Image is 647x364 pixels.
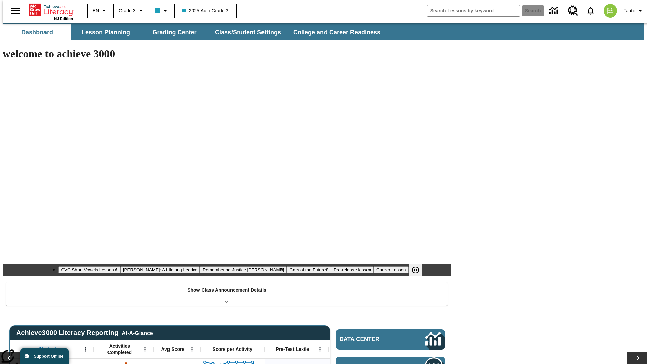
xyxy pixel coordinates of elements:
[3,23,644,40] div: SubNavbar
[340,336,403,343] span: Data Center
[187,286,266,294] p: Show Class Announcement Details
[409,264,422,276] button: Pause
[16,329,153,337] span: Achieve3000 Literacy Reporting
[3,48,451,60] h1: welcome to achieve 3000
[545,2,564,20] a: Data Center
[58,266,120,273] button: Slide 1 CVC Short Vowels Lesson 2
[29,3,73,17] a: Home
[200,266,287,273] button: Slide 3 Remembering Justice O'Connor
[141,24,208,40] button: Grading Center
[97,343,142,355] span: Activities Completed
[336,329,445,350] a: Data Center
[331,266,374,273] button: Slide 5 Pre-release lesson
[604,4,617,18] img: avatar image
[54,17,73,21] span: NJ Edition
[374,266,408,273] button: Slide 6 Career Lesson
[288,24,386,40] button: College and Career Readiness
[34,354,63,359] span: Support Offline
[93,7,99,14] span: EN
[6,282,448,306] div: Show Class Announcement Details
[427,5,520,16] input: search field
[582,2,599,20] a: Notifications
[3,24,387,40] div: SubNavbar
[210,24,286,40] button: Class/Student Settings
[3,24,71,40] button: Dashboard
[276,346,309,352] span: Pre-Test Lexile
[287,266,331,273] button: Slide 4 Cars of the Future?
[39,346,56,352] span: Student
[140,344,150,354] button: Open Menu
[627,352,647,364] button: Lesson carousel, Next
[182,7,229,14] span: 2025 Auto Grade 3
[5,1,25,21] button: Open side menu
[72,24,140,40] button: Lesson Planning
[564,2,582,20] a: Resource Center, Will open in new tab
[90,5,111,17] button: Language: EN, Select a language
[624,7,635,14] span: Tauto
[161,346,184,352] span: Avg Score
[315,344,325,354] button: Open Menu
[20,348,69,364] button: Support Offline
[187,344,197,354] button: Open Menu
[80,344,90,354] button: Open Menu
[29,2,73,21] div: Home
[116,5,148,17] button: Grade: Grade 3, Select a grade
[119,7,136,14] span: Grade 3
[599,2,621,20] button: Select a new avatar
[621,5,647,17] button: Profile/Settings
[213,346,253,352] span: Score per Activity
[152,5,172,17] button: Class color is light blue. Change class color
[409,264,429,276] div: Pause
[122,329,153,336] div: At-A-Glance
[120,266,200,273] button: Slide 2 Dianne Feinstein: A Lifelong Leader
